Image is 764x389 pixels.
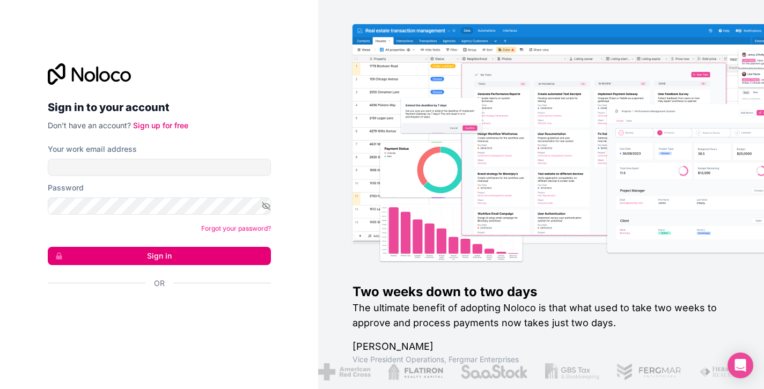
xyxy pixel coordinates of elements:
[541,363,596,380] img: /assets/gbstax-C-GtDUiK.png
[48,247,271,265] button: Sign in
[384,363,440,380] img: /assets/flatiron-C8eUkumj.png
[352,300,730,331] h2: The ultimate benefit of adopting Noloco is that what used to take two weeks to approve and proces...
[352,283,730,300] h1: Two weeks down to two days
[613,363,679,380] img: /assets/fergmar-CudnrXN5.png
[201,224,271,232] a: Forgot your password?
[352,354,730,365] h1: Vice President Operations , Fergmar Enterprises
[728,353,753,378] div: Open Intercom Messenger
[42,300,268,324] iframe: Sign in with Google Button
[154,278,165,289] span: Or
[315,363,367,380] img: /assets/american-red-cross-BAupjrZR.png
[48,98,271,117] h2: Sign in to your account
[352,339,730,354] h1: [PERSON_NAME]
[48,159,271,176] input: Email address
[48,121,131,130] span: Don't have an account?
[457,363,525,380] img: /assets/saastock-C6Zbiodz.png
[133,121,188,130] a: Sign up for free
[48,182,84,193] label: Password
[48,144,137,155] label: Your work email address
[48,197,271,215] input: Password
[696,363,746,380] img: /assets/fiera-fwj2N5v4.png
